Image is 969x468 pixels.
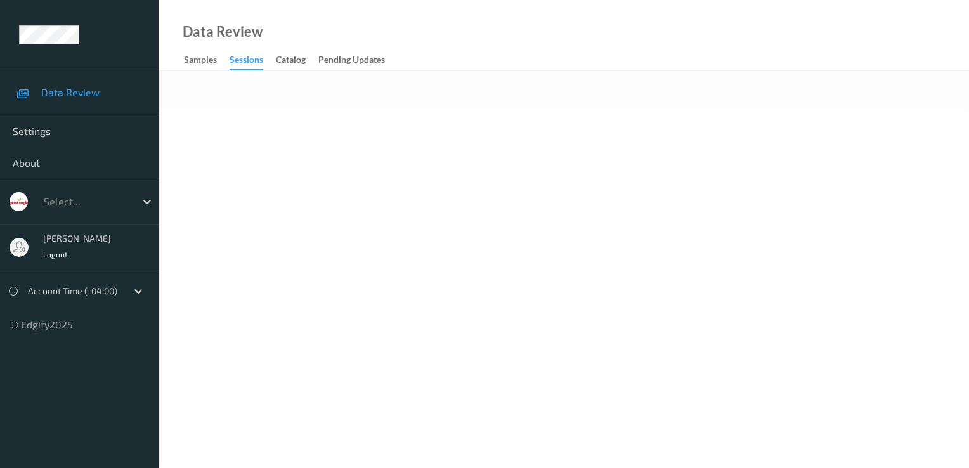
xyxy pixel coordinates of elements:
a: Sessions [230,51,276,70]
div: Data Review [183,25,263,38]
a: Pending Updates [318,51,398,69]
div: Pending Updates [318,53,385,69]
a: Catalog [276,51,318,69]
a: Samples [184,51,230,69]
div: Samples [184,53,217,69]
div: Sessions [230,53,263,70]
div: Catalog [276,53,306,69]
